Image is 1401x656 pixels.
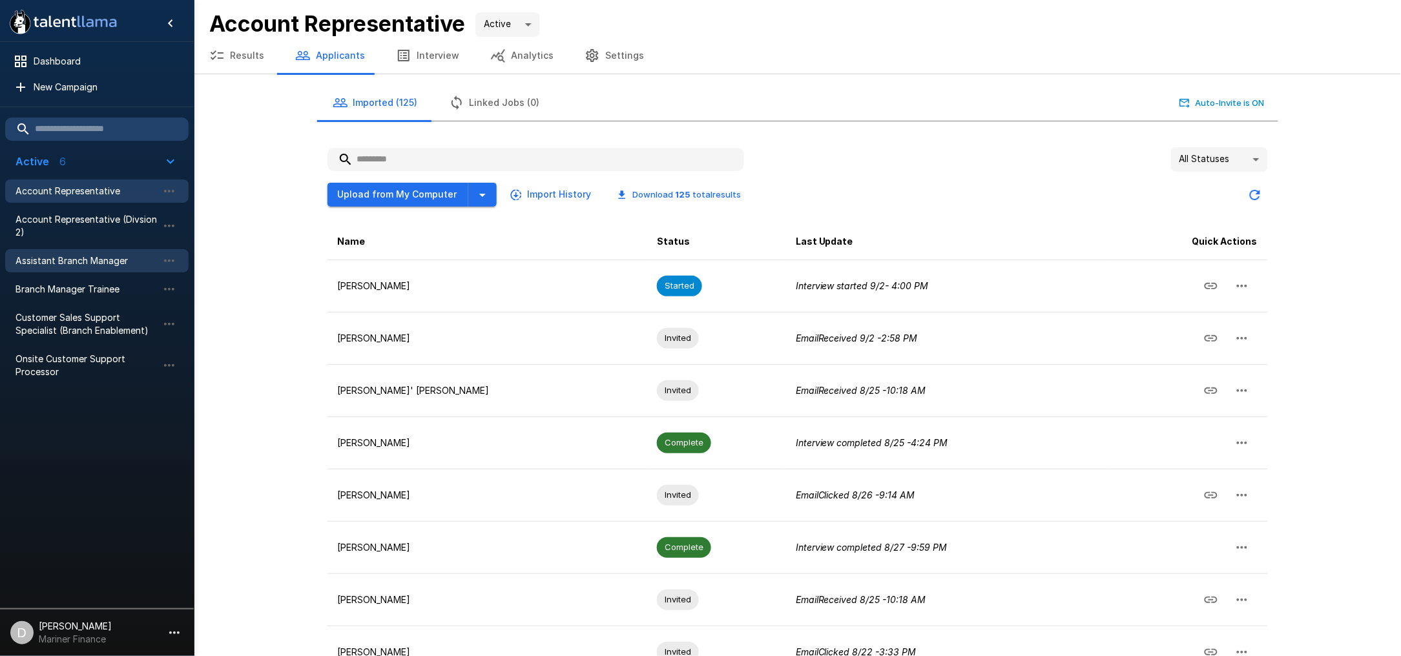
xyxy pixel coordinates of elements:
[1196,331,1227,342] span: Copy Interview Link
[657,384,699,396] span: Invited
[796,437,948,448] i: Interview completed 8/25 - 4:24 PM
[338,384,637,397] p: [PERSON_NAME]' [PERSON_NAME]
[796,280,929,291] i: Interview started 9/2 - 4:00 PM
[785,223,1108,260] th: Last Update
[607,185,752,205] button: Download 125 totalresults
[796,385,926,396] i: Email Received 8/25 - 10:18 AM
[327,223,647,260] th: Name
[657,541,711,553] span: Complete
[796,594,926,605] i: Email Received 8/25 - 10:18 AM
[280,37,380,74] button: Applicants
[433,85,555,121] button: Linked Jobs (0)
[1196,645,1227,656] span: Copy Interview Link
[676,189,691,200] b: 125
[1196,384,1227,395] span: Copy Interview Link
[796,333,918,343] i: Email Received 9/2 - 2:58 PM
[475,12,540,37] div: Active
[1171,147,1268,172] div: All Statuses
[1242,182,1268,208] button: Updated Today - 8:50 AM
[209,10,465,37] b: Account Representative
[380,37,475,74] button: Interview
[1177,93,1268,113] button: Auto-Invite is ON
[657,489,699,501] span: Invited
[338,489,637,502] p: [PERSON_NAME]
[1196,279,1227,290] span: Copy Interview Link
[796,489,915,500] i: Email Clicked 8/26 - 9:14 AM
[1196,488,1227,499] span: Copy Interview Link
[338,332,637,345] p: [PERSON_NAME]
[338,593,637,606] p: [PERSON_NAME]
[657,280,702,292] span: Started
[338,436,637,449] p: [PERSON_NAME]
[657,332,699,344] span: Invited
[338,280,637,292] p: [PERSON_NAME]
[338,541,637,554] p: [PERSON_NAME]
[507,183,597,207] button: Import History
[1108,223,1267,260] th: Quick Actions
[327,183,468,207] button: Upload from My Computer
[569,37,659,74] button: Settings
[647,223,785,260] th: Status
[317,85,433,121] button: Imported (125)
[475,37,569,74] button: Analytics
[657,436,711,449] span: Complete
[194,37,280,74] button: Results
[657,593,699,606] span: Invited
[796,542,948,553] i: Interview completed 8/27 - 9:59 PM
[1196,593,1227,604] span: Copy Interview Link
